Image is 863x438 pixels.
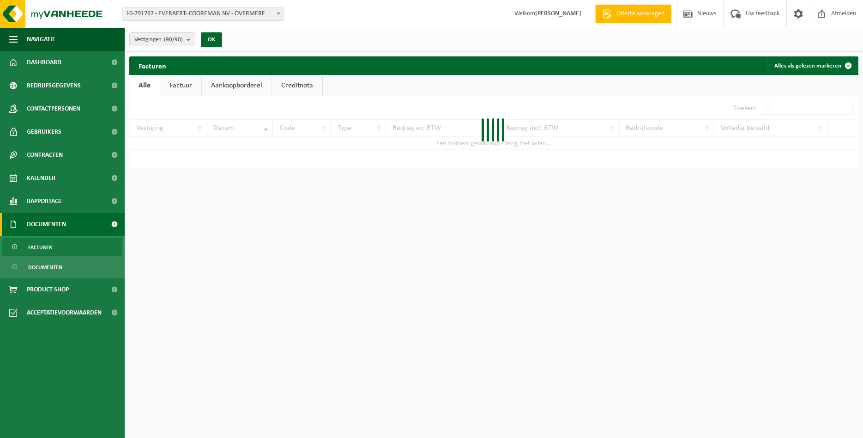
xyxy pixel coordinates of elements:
[201,32,222,47] button: OK
[595,5,671,23] a: Offerte aanvragen
[27,143,63,167] span: Contracten
[27,213,66,236] span: Documenten
[27,167,55,190] span: Kalender
[28,239,53,256] span: Facturen
[27,28,55,51] span: Navigatie
[122,7,284,21] span: 10-791767 - EVERAERT- COOREMAN NV - OVERMERE
[129,32,195,46] button: Vestigingen(90/90)
[27,190,62,213] span: Rapportage
[129,56,175,74] h2: Facturen
[28,259,62,276] span: Documenten
[134,33,183,47] span: Vestigingen
[27,97,80,120] span: Contactpersonen
[767,56,857,75] button: Alles als gelezen markeren
[27,301,102,324] span: Acceptatievoorwaarden
[27,120,61,143] span: Gebruikers
[2,238,122,256] a: Facturen
[122,7,283,20] span: 10-791767 - EVERAERT- COOREMAN NV - OVERMERE
[27,278,69,301] span: Product Shop
[535,10,581,17] strong: [PERSON_NAME]
[2,258,122,276] a: Documenten
[614,9,667,19] span: Offerte aanvragen
[202,75,272,96] a: Aankoopborderel
[129,75,160,96] a: Alle
[27,51,61,74] span: Dashboard
[164,37,183,43] count: (90/90)
[272,75,322,96] a: Creditnota
[27,74,81,97] span: Bedrijfsgegevens
[160,75,201,96] a: Factuur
